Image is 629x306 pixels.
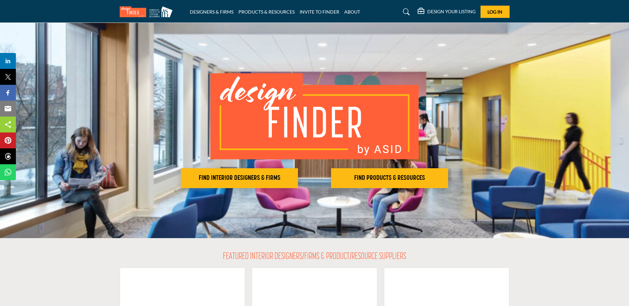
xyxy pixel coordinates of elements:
a: PRODUCTS & RESOURCES [238,9,295,15]
a: ABOUT [344,9,360,15]
a: Search [397,7,414,17]
a: INVITE TO FINDER [300,9,339,15]
span: Log In [487,9,502,15]
button: FIND INTERIOR DESIGNERS & FIRMS [181,168,298,188]
h2: FEATURED INTERIOR DESIGNERS/FIRMS & PRODUCT/RESOURCE SUPPLIERS [223,251,406,263]
img: image [210,73,419,159]
img: Site Logo [120,6,176,17]
h2: FIND INTERIOR DESIGNERS & FIRMS [183,174,296,182]
div: DESIGN YOUR LISTING [418,8,476,16]
h2: FIND PRODUCTS & RESOURCES [333,174,446,182]
h5: DESIGN YOUR LISTING [427,9,476,15]
button: Log In [481,6,510,18]
button: FIND PRODUCTS & RESOURCES [331,168,448,188]
a: DESIGNERS & FIRMS [190,9,233,15]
